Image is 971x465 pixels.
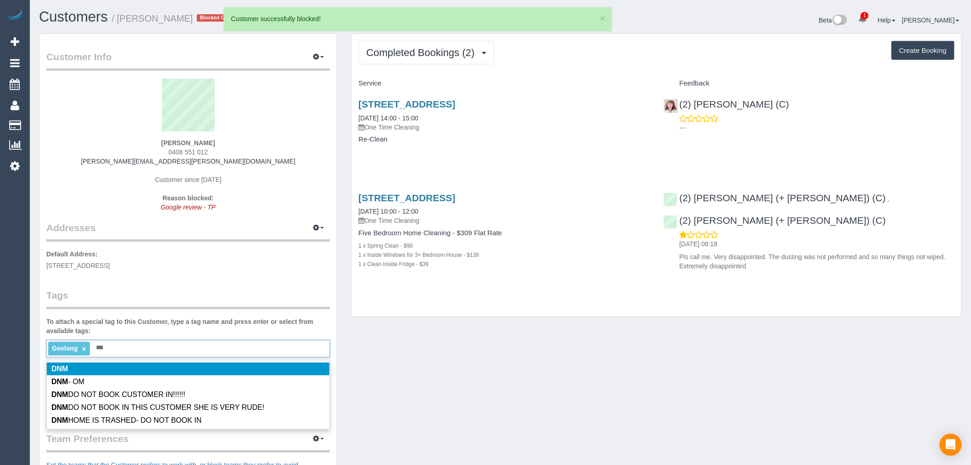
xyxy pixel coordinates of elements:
[161,204,216,211] em: Google review - TP
[231,14,604,23] div: Customer successfully blocked!
[892,41,954,60] button: Create Booking
[358,261,429,267] small: 1 x Clean Inside Fridge - $39
[46,317,330,335] label: To attach a special tag to this Customer, type a tag name and press enter or select from availabl...
[46,250,98,259] label: Default Address:
[358,216,649,225] p: One Time Cleaning
[112,13,193,23] small: / [PERSON_NAME]
[358,114,418,122] a: [DATE] 14:00 - 15:00
[51,391,185,398] span: DO NOT BOOK CUSTOMER IN!!!!!!
[51,403,264,411] span: DO NOT BOOK IN THIS CUSTOMER SHE IS VERY RUDE!
[51,378,84,386] span: - OM
[664,215,886,226] a: (2) [PERSON_NAME] (+ [PERSON_NAME]) (C)
[358,41,494,64] button: Completed Bookings (2)
[664,193,886,203] a: (2) [PERSON_NAME] (+ [PERSON_NAME]) (C)
[51,403,68,411] em: DNM
[358,193,455,203] a: [STREET_ADDRESS]
[854,9,871,29] a: 1
[46,432,330,453] legend: Team Preferences
[680,123,954,132] p: ---
[197,14,247,22] span: Blocked Customer
[358,123,649,132] p: One Time Cleaning
[51,378,68,386] em: DNM
[600,13,605,23] button: ×
[819,17,848,24] a: Beta
[358,229,649,237] h4: Five Bedroom Home Cleaning - $309 Flat Rate
[358,99,455,109] a: [STREET_ADDRESS]
[81,158,296,165] a: [PERSON_NAME][EMAIL_ADDRESS][PERSON_NAME][DOMAIN_NAME]
[51,416,68,424] em: DNM
[878,17,896,24] a: Help
[902,17,960,24] a: [PERSON_NAME]
[51,416,201,424] span: HOME IS TRASHED- DO NOT BOOK IN
[680,239,954,249] p: [DATE] 06:18
[51,365,68,373] em: DNM
[358,243,413,249] small: 1 x Spring Clean - $90
[680,252,954,271] p: Pls call me. Very disappointed. The dusting was not performed and so many things not wiped. Extre...
[155,176,222,183] span: Customer since [DATE]
[366,47,479,58] span: Completed Bookings (2)
[358,136,649,143] h4: Re-Clean
[51,391,68,398] em: DNM
[168,148,208,156] span: 0408 551 012
[664,99,789,109] a: (2) [PERSON_NAME] (C)
[82,345,86,353] a: ×
[46,289,330,309] legend: Tags
[832,15,847,27] img: New interface
[664,99,678,113] img: (2) Kerry Welfare (C)
[39,9,108,25] a: Customers
[52,345,78,352] span: Geelong
[940,434,962,456] div: Open Intercom Messenger
[46,50,330,71] legend: Customer Info
[887,195,889,203] span: ,
[46,262,110,269] span: [STREET_ADDRESS]
[161,139,215,147] strong: [PERSON_NAME]
[664,79,954,87] h4: Feedback
[358,79,649,87] h4: Service
[162,194,214,202] strong: Reason blocked:
[861,12,869,19] span: 1
[358,252,479,258] small: 1 x Inside Windows for 3+ Bedroom House - $139
[6,9,24,22] img: Automaid Logo
[358,208,418,215] a: [DATE] 10:00 - 12:00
